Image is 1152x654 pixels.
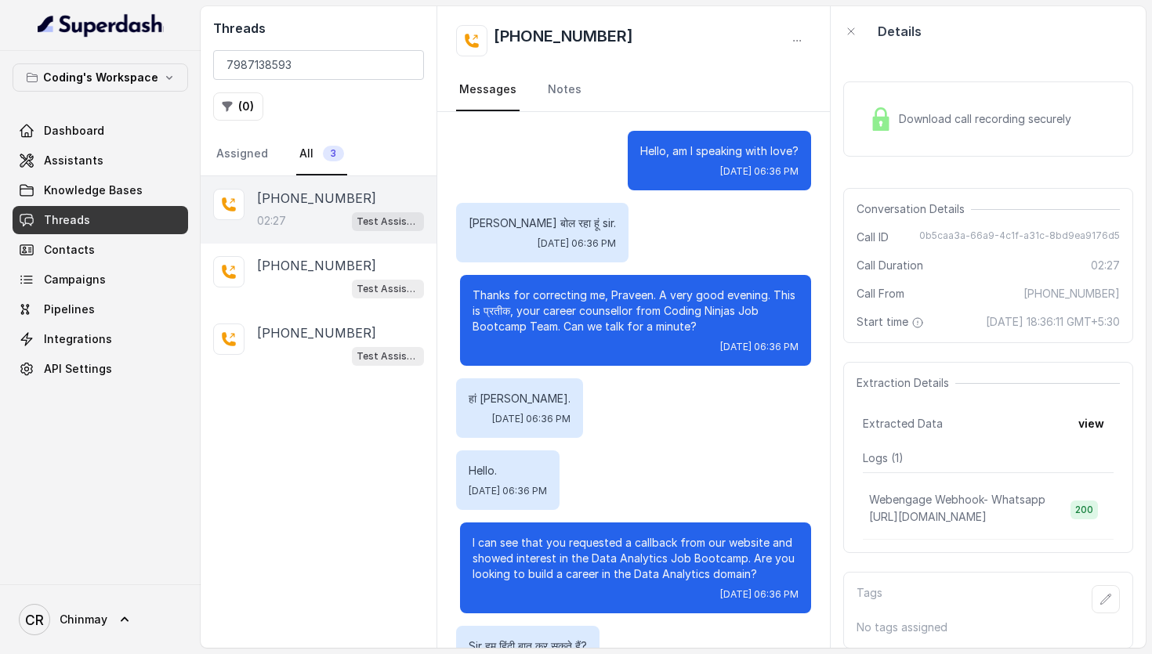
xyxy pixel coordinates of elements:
[13,63,188,92] button: Coding's Workspace
[213,92,263,121] button: (0)
[469,485,547,497] span: [DATE] 06:36 PM
[296,133,347,175] a: All3
[213,50,424,80] input: Search by Call ID or Phone Number
[13,146,188,175] a: Assistants
[857,258,923,273] span: Call Duration
[456,69,812,111] nav: Tabs
[538,237,616,250] span: [DATE] 06:36 PM
[43,68,158,87] p: Coding's Workspace
[863,450,1114,466] p: Logs ( 1 )
[473,287,799,334] p: Thanks for correcting me, Praveen. A very good evening. This is प्रतीक, your career counsellor fr...
[13,206,188,234] a: Threads
[357,349,419,364] p: Test Assistant-3
[492,413,571,425] span: [DATE] 06:36 PM
[323,146,344,161] span: 3
[357,214,419,229] p: Test Assistant- 2
[857,286,904,302] span: Call From
[899,111,1078,127] span: Download call recording securely
[720,341,799,353] span: [DATE] 06:36 PM
[13,266,188,294] a: Campaigns
[869,107,893,131] img: Lock Icon
[469,215,616,231] p: [PERSON_NAME] बोल रहा हूं sir.
[986,314,1120,330] span: [DATE] 18:36:11 GMT+5:30
[13,325,188,353] a: Integrations
[60,612,107,627] span: Chinmay
[213,133,424,175] nav: Tabs
[494,25,633,56] h2: [PHONE_NUMBER]
[44,182,143,198] span: Knowledge Bases
[1091,258,1120,273] span: 02:27
[257,213,286,229] p: 02:27
[44,153,103,168] span: Assistants
[13,176,188,204] a: Knowledge Bases
[857,314,927,330] span: Start time
[857,620,1120,635] p: No tags assigned
[1069,410,1114,438] button: view
[857,585,882,613] p: Tags
[919,229,1120,245] span: 0b5caa3a-66a9-4c1f-a31c-8bd9ea9176d5
[720,165,799,178] span: [DATE] 06:36 PM
[869,492,1045,508] p: Webengage Webhook- Whatsapp
[257,323,376,342] p: [PHONE_NUMBER]
[878,22,922,41] p: Details
[25,612,44,628] text: CR
[869,510,987,523] span: [URL][DOMAIN_NAME]
[213,19,424,38] h2: Threads
[44,242,95,258] span: Contacts
[469,463,547,479] p: Hello.
[13,236,188,264] a: Contacts
[469,638,587,654] p: Sir हम हिंदी बात कर सकते हैं?
[44,212,90,228] span: Threads
[13,117,188,145] a: Dashboard
[720,588,799,601] span: [DATE] 06:36 PM
[44,302,95,317] span: Pipelines
[1023,286,1120,302] span: [PHONE_NUMBER]
[38,13,164,38] img: light.svg
[44,272,106,287] span: Campaigns
[44,331,112,347] span: Integrations
[257,256,376,275] p: [PHONE_NUMBER]
[469,391,571,406] p: हां [PERSON_NAME].
[857,229,889,245] span: Call ID
[357,281,419,297] p: Test Assistant- 2
[257,189,376,208] p: [PHONE_NUMBER]
[473,535,799,582] p: I can see that you requested a callback from our website and showed interest in the Data Analytic...
[13,355,188,383] a: API Settings
[456,69,520,111] a: Messages
[640,143,799,159] p: Hello, am I speaking with love?
[44,123,104,139] span: Dashboard
[545,69,585,111] a: Notes
[13,295,188,323] a: Pipelines
[857,375,955,391] span: Extraction Details
[44,361,112,377] span: API Settings
[213,133,271,175] a: Assigned
[1070,500,1098,519] span: 200
[857,201,971,217] span: Conversation Details
[13,598,188,641] a: Chinmay
[863,416,943,432] span: Extracted Data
